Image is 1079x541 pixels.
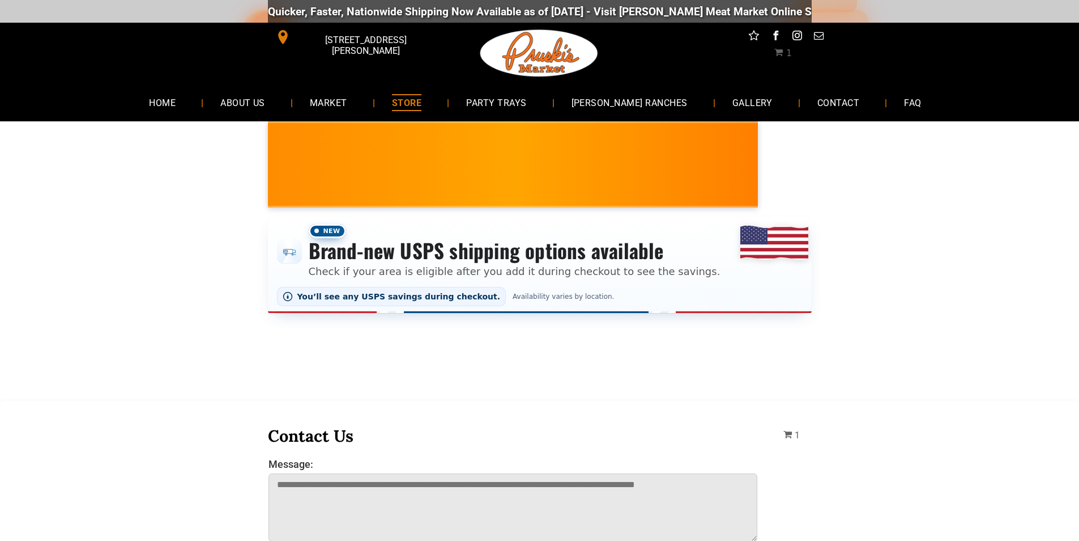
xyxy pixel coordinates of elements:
[268,458,758,470] label: Message:
[375,87,438,117] a: STORE
[235,5,921,18] div: Quicker, Faster, Nationwide Shipping Now Available as of [DATE] - Visit [PERSON_NAME] Meat Market...
[811,5,921,18] a: [DOMAIN_NAME][URL]
[309,238,720,263] h3: Brand-new USPS shipping options available
[309,264,720,279] p: Check if your area is eligible after you add it during checkout to see the savings.
[203,87,282,117] a: ABOUT US
[132,87,193,117] a: HOME
[795,430,800,441] span: 1
[715,87,790,117] a: GALLERY
[478,23,600,84] img: Pruski-s+Market+HQ+Logo2-1920w.png
[555,87,705,117] a: [PERSON_NAME] RANCHES
[713,172,935,191] span: [PERSON_NAME] MARKET
[309,224,346,238] span: New
[268,425,758,446] h3: Contact Us
[292,29,438,62] span: [STREET_ADDRESS][PERSON_NAME]
[786,48,792,58] span: 1
[811,28,826,46] a: email
[747,28,761,46] a: Social network
[887,87,938,117] a: FAQ
[293,87,364,117] a: MARKET
[800,87,876,117] a: CONTACT
[768,28,783,46] a: facebook
[449,87,543,117] a: PARTY TRAYS
[268,217,812,313] div: Shipping options announcement
[268,28,441,46] a: [STREET_ADDRESS][PERSON_NAME]
[790,28,804,46] a: instagram
[297,292,501,301] span: You’ll see any USPS savings during checkout.
[510,293,616,301] span: Availability varies by location.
